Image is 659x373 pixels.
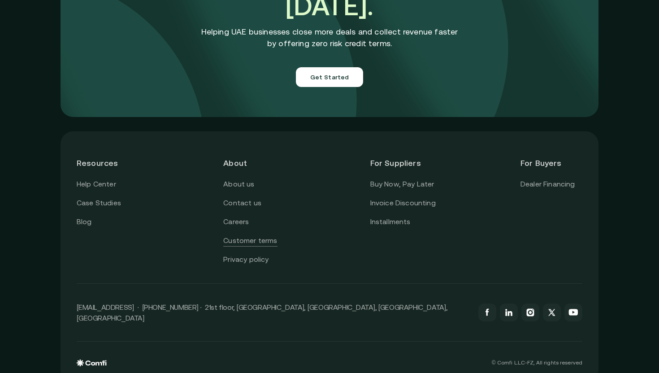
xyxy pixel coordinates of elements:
[77,147,139,178] header: Resources
[370,216,411,228] a: Installments
[223,197,261,209] a: Contact us
[77,302,469,323] p: [EMAIL_ADDRESS] · [PHONE_NUMBER] · 21st floor, [GEOGRAPHIC_DATA], [GEOGRAPHIC_DATA], [GEOGRAPHIC_...
[520,178,575,190] a: Dealer Financing
[296,67,364,87] button: Get Started
[520,147,582,178] header: For Buyers
[77,178,116,190] a: Help Center
[223,216,249,228] a: Careers
[77,197,121,209] a: Case Studies
[370,147,436,178] header: For Suppliers
[201,26,458,49] p: Helping UAE businesses close more deals and collect revenue faster by offering zero risk credit t...
[223,178,254,190] a: About us
[370,178,434,190] a: Buy Now, Pay Later
[77,360,107,367] img: comfi logo
[77,216,92,228] a: Blog
[223,147,285,178] header: About
[492,360,582,366] p: © Comfi L.L.C-FZ, All rights reserved
[223,235,277,247] a: Customer terms
[370,197,436,209] a: Invoice Discounting
[223,254,269,265] a: Privacy policy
